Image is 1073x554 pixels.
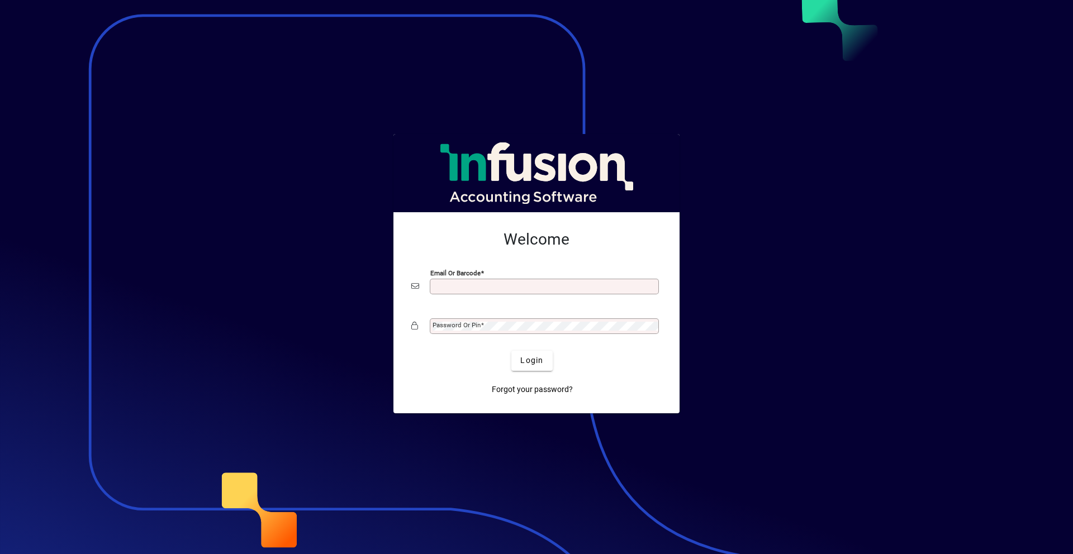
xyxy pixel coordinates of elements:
[411,230,662,249] h2: Welcome
[433,321,481,329] mat-label: Password or Pin
[430,269,481,276] mat-label: Email or Barcode
[487,380,577,400] a: Forgot your password?
[511,351,552,371] button: Login
[520,355,543,366] span: Login
[492,384,573,395] span: Forgot your password?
